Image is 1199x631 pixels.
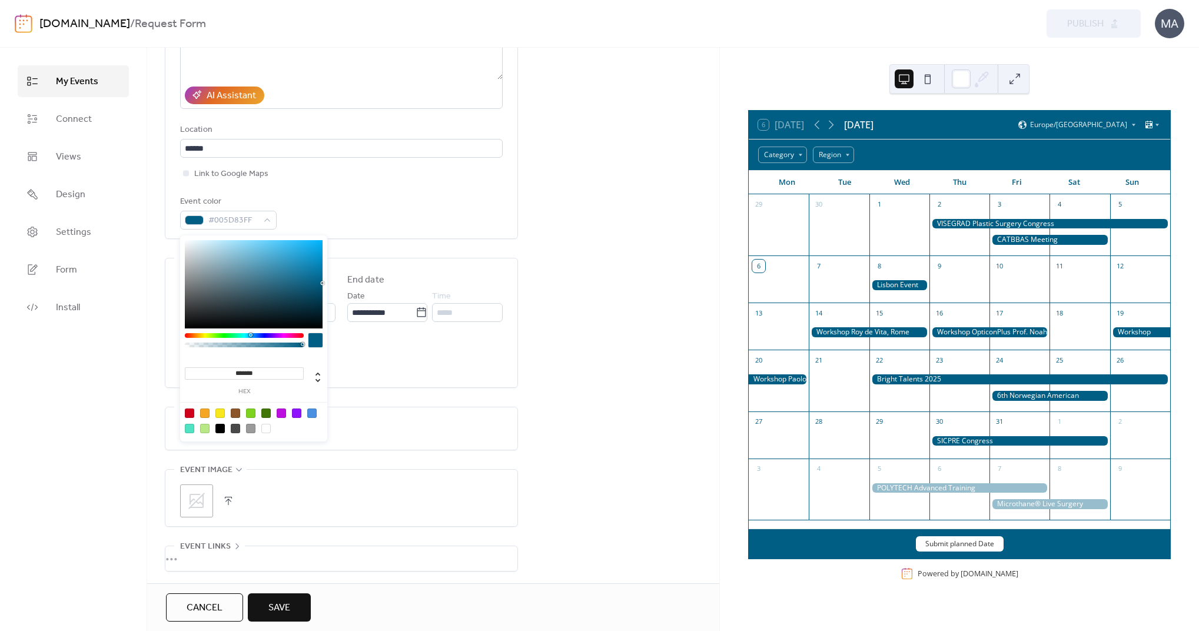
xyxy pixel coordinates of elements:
[1053,416,1066,429] div: 1
[1030,121,1127,128] span: Europe/[GEOGRAPHIC_DATA]
[933,260,946,273] div: 9
[1114,307,1127,320] div: 19
[752,198,765,211] div: 29
[918,569,1018,579] div: Powered by
[989,235,1110,245] div: CATBBAS Meeting
[873,198,886,211] div: 1
[752,416,765,429] div: 27
[993,354,1006,367] div: 24
[933,416,946,429] div: 30
[261,409,271,418] div: #417505
[18,254,129,285] a: Form
[916,536,1004,552] button: Submit planned Date
[1053,354,1066,367] div: 25
[869,280,929,290] div: Lisbon Event POLYTECH LineaMedica
[1155,9,1184,38] div: MA
[56,150,81,164] span: Views
[933,463,946,476] div: 6
[816,171,873,194] div: Tue
[307,409,317,418] div: #4A90E2
[844,118,873,132] div: [DATE]
[873,354,886,367] div: 22
[933,307,946,320] div: 16
[933,198,946,211] div: 2
[15,14,32,33] img: logo
[18,103,129,135] a: Connect
[248,593,311,622] button: Save
[166,593,243,622] button: Cancel
[869,483,1050,493] div: POLYTECH Advanced Training
[993,463,1006,476] div: 7
[200,424,210,433] div: #B8E986
[1053,260,1066,273] div: 11
[929,219,1170,229] div: VISEGRAD Plastic Surgery Congress
[208,214,258,228] span: #005D83FF
[1053,198,1066,211] div: 4
[194,167,268,181] span: Link to Google Maps
[261,424,271,433] div: #FFFFFF
[185,388,304,395] label: hex
[18,178,129,210] a: Design
[56,301,80,315] span: Install
[873,307,886,320] div: 15
[432,290,451,304] span: Time
[933,354,946,367] div: 23
[215,409,225,418] div: #F8E71C
[873,416,886,429] div: 29
[758,171,816,194] div: Mon
[1114,198,1127,211] div: 5
[749,374,809,384] div: Workshop Paolo Montemurro, Varese
[812,198,825,211] div: 30
[812,416,825,429] div: 28
[180,540,231,554] span: Event links
[56,188,85,202] span: Design
[812,307,825,320] div: 14
[873,463,886,476] div: 5
[18,216,129,248] a: Settings
[347,290,365,304] span: Date
[1103,171,1161,194] div: Sun
[185,87,264,104] button: AI Assistant
[1110,327,1170,337] div: Workshop Paolo Montemurro, Varese
[988,171,1046,194] div: Fri
[246,424,255,433] div: #9B9B9B
[752,463,765,476] div: 3
[993,416,1006,429] div: 31
[56,75,98,89] span: My Events
[1046,171,1104,194] div: Sat
[180,195,274,209] div: Event color
[135,13,206,35] b: Request Form
[39,13,130,35] a: [DOMAIN_NAME]
[812,260,825,273] div: 7
[929,436,1110,446] div: SICPRE Congress
[277,409,286,418] div: #BD10E0
[993,307,1006,320] div: 17
[873,260,886,273] div: 8
[268,601,290,615] span: Save
[869,374,1170,384] div: Bright Talents 2025
[1114,260,1127,273] div: 12
[1053,463,1066,476] div: 8
[130,13,135,35] b: /
[215,424,225,433] div: #000000
[56,112,92,127] span: Connect
[231,424,240,433] div: #4A4A4A
[56,225,91,240] span: Settings
[187,601,222,615] span: Cancel
[873,171,931,194] div: Wed
[246,409,255,418] div: #7ED321
[56,263,77,277] span: Form
[200,409,210,418] div: #F5A623
[231,409,240,418] div: #8B572A
[185,424,194,433] div: #50E3C2
[165,546,517,571] div: •••
[752,260,765,273] div: 6
[809,327,929,337] div: Workshop Roy de Vita, Rome
[961,569,1018,579] a: [DOMAIN_NAME]
[993,198,1006,211] div: 3
[1114,354,1127,367] div: 26
[993,260,1006,273] div: 10
[1053,307,1066,320] div: 18
[931,171,988,194] div: Thu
